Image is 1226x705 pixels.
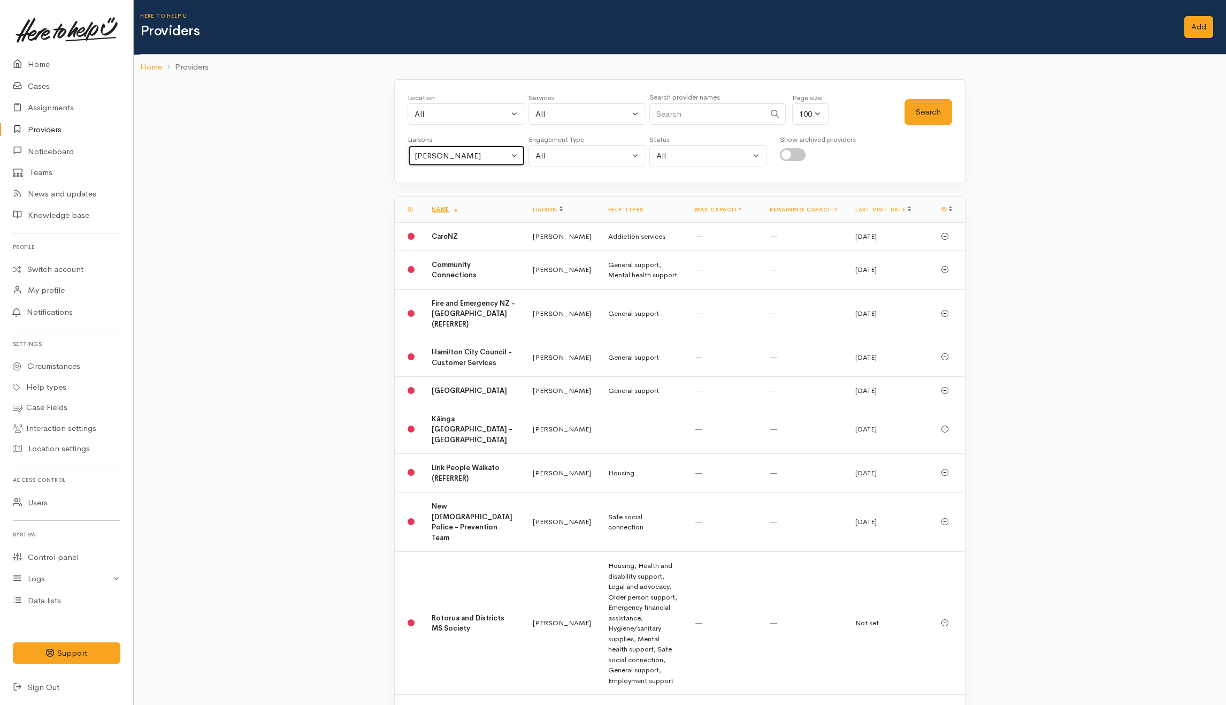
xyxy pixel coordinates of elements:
td: General support [600,377,686,405]
a: Home [140,61,162,73]
span: — [770,309,778,318]
td: Safe social connection [600,492,686,552]
span: — [770,232,778,241]
td: [PERSON_NAME] [524,251,600,289]
td: [PERSON_NAME] [524,405,600,454]
td: General support [600,338,686,377]
input: Search [649,103,765,125]
span: — [770,265,778,274]
div: All [535,108,630,120]
b: Rotorua and Districts MS Society [432,613,504,633]
button: Search [905,99,952,125]
a: Name [432,206,459,213]
span: — [770,618,778,627]
span: — [770,424,778,434]
td: [PERSON_NAME] [524,223,600,251]
span: — [695,468,703,477]
button: All [408,103,525,125]
b: Community Connections [432,260,477,280]
h6: Here to help u [140,13,1171,19]
b: New [DEMOGRAPHIC_DATA] Police - Prevention Team [432,502,512,542]
h6: Settings [13,337,120,351]
td: [PERSON_NAME] [524,377,600,405]
b: Kāinga [GEOGRAPHIC_DATA] - [GEOGRAPHIC_DATA] [432,414,512,444]
h6: System [13,527,120,542]
button: All [528,145,646,167]
a: Remaining capacity [770,206,838,213]
td: [DATE] [847,454,932,492]
span: — [770,353,778,362]
button: Helena Kaufononga [408,145,525,167]
div: Liaisons [408,134,525,145]
td: Housing, Health and disability support, Legal and advocacy, Older person support, Emergency finan... [600,552,686,695]
small: Search provider names [649,93,720,102]
span: — [695,309,703,318]
span: — [770,468,778,477]
div: Services [528,93,646,103]
span: — [695,517,703,526]
span: — [695,618,703,627]
td: General support [600,289,686,338]
td: [PERSON_NAME] [524,454,600,492]
td: [DATE] [847,251,932,289]
span: — [770,386,778,395]
button: 100 [792,103,829,125]
span: — [695,353,703,362]
span: — [695,232,703,241]
a: Last visit date [855,206,911,213]
td: [PERSON_NAME] [524,289,600,338]
td: Addiction services [600,223,686,251]
td: [PERSON_NAME] [524,492,600,552]
span: — [770,517,778,526]
span: — [695,265,703,274]
div: 100 [799,108,812,120]
nav: breadcrumb [134,55,1226,80]
b: CareNZ [432,232,458,241]
div: Engagement Type [528,134,646,145]
div: All [415,108,509,120]
td: [DATE] [847,338,932,377]
div: All [656,150,750,162]
button: All [649,145,767,167]
a: Add [1184,16,1213,38]
td: [PERSON_NAME] [524,552,600,695]
li: Providers [162,61,209,73]
div: Show archived providers [780,134,856,145]
div: All [535,150,630,162]
a: Help types [608,206,643,213]
td: Not set [847,552,932,695]
b: Fire and Emergency NZ - [GEOGRAPHIC_DATA] (REFERRER) [432,299,515,329]
b: Link People Waikato (REFERRER) [432,463,500,483]
div: Location [408,93,525,103]
div: [PERSON_NAME] [415,150,509,162]
button: All [528,103,646,125]
a: Max capacity [695,206,742,213]
td: [PERSON_NAME] [524,338,600,377]
span: — [695,386,703,395]
b: [GEOGRAPHIC_DATA] [432,386,507,395]
a: Liaison [533,206,563,213]
h6: Profile [13,240,120,254]
td: General support, Mental health support [600,251,686,289]
span: — [695,424,703,434]
div: Status [649,134,767,145]
div: Page size [792,93,829,103]
h1: Providers [140,24,1171,39]
td: [DATE] [847,289,932,338]
td: [DATE] [847,405,932,454]
td: Housing [600,454,686,492]
td: [DATE] [847,377,932,405]
td: [DATE] [847,223,932,251]
b: Hamilton City Council - Customer Services [432,347,512,367]
td: [DATE] [847,492,932,552]
h6: Access control [13,473,120,487]
button: Support [13,642,120,664]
